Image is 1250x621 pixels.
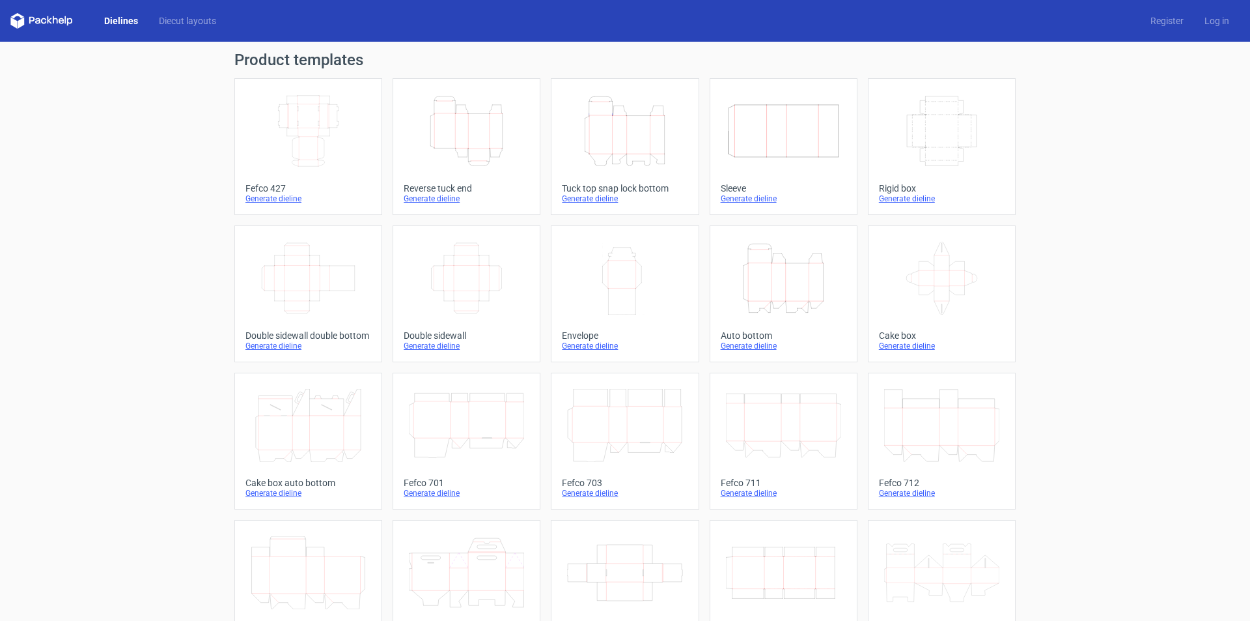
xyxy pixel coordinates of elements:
a: Rigid boxGenerate dieline [868,78,1016,215]
div: Fefco 703 [562,478,687,488]
div: Generate dieline [245,341,371,351]
a: Fefco 427Generate dieline [234,78,382,215]
div: Generate dieline [879,341,1005,351]
a: SleeveGenerate dieline [710,78,857,215]
div: Generate dieline [721,488,846,498]
div: Generate dieline [562,341,687,351]
a: Reverse tuck endGenerate dieline [393,78,540,215]
div: Generate dieline [404,194,529,204]
a: Fefco 712Generate dieline [868,373,1016,510]
a: Fefco 703Generate dieline [551,373,699,510]
div: Double sidewall double bottom [245,330,371,341]
a: Dielines [94,14,148,27]
div: Generate dieline [879,488,1005,498]
a: Cake boxGenerate dieline [868,225,1016,362]
div: Generate dieline [245,488,371,498]
a: Log in [1194,14,1240,27]
div: Generate dieline [879,194,1005,204]
a: Diecut layouts [148,14,227,27]
a: Auto bottomGenerate dieline [710,225,857,362]
div: Generate dieline [721,194,846,204]
div: Fefco 427 [245,183,371,194]
div: Double sidewall [404,330,529,341]
a: EnvelopeGenerate dieline [551,225,699,362]
h1: Product templates [234,52,1016,68]
div: Fefco 712 [879,478,1005,488]
a: Tuck top snap lock bottomGenerate dieline [551,78,699,215]
div: Generate dieline [562,194,687,204]
a: Cake box auto bottomGenerate dieline [234,373,382,510]
a: Double sidewallGenerate dieline [393,225,540,362]
div: Generate dieline [562,488,687,498]
div: Fefco 701 [404,478,529,488]
div: Tuck top snap lock bottom [562,183,687,194]
a: Fefco 701Generate dieline [393,373,540,510]
div: Generate dieline [404,488,529,498]
div: Cake box auto bottom [245,478,371,488]
div: Rigid box [879,183,1005,194]
a: Double sidewall double bottomGenerate dieline [234,225,382,362]
div: Generate dieline [404,341,529,351]
div: Envelope [562,330,687,341]
a: Register [1140,14,1194,27]
div: Auto bottom [721,330,846,341]
div: Reverse tuck end [404,183,529,194]
div: Fefco 711 [721,478,846,488]
div: Generate dieline [245,194,371,204]
div: Sleeve [721,183,846,194]
div: Generate dieline [721,341,846,351]
div: Cake box [879,330,1005,341]
a: Fefco 711Generate dieline [710,373,857,510]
